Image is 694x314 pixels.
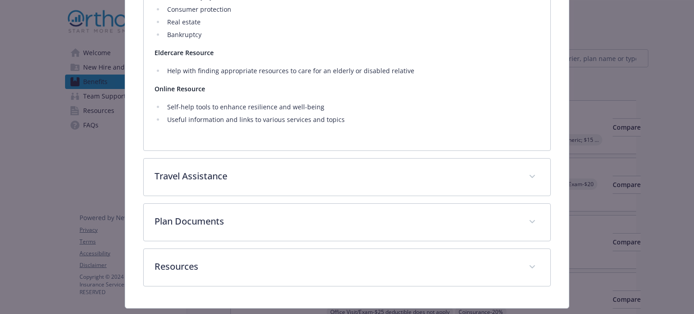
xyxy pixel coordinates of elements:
[164,4,539,15] li: Consumer protection
[144,159,550,196] div: Travel Assistance
[155,215,517,228] p: Plan Documents
[144,204,550,241] div: Plan Documents
[155,260,517,273] p: Resources
[155,48,214,57] strong: Eldercare Resource
[164,114,539,125] li: Useful information and links to various services and topics
[164,17,539,28] li: Real estate
[155,169,517,183] p: Travel Assistance
[144,249,550,286] div: Resources
[155,84,205,93] strong: Online Resource
[164,102,539,112] li: Self-help tools to enhance resilience and well-being
[164,66,539,76] li: Help with finding appropriate resources to care for an elderly or disabled relative
[164,29,539,40] li: Bankruptcy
